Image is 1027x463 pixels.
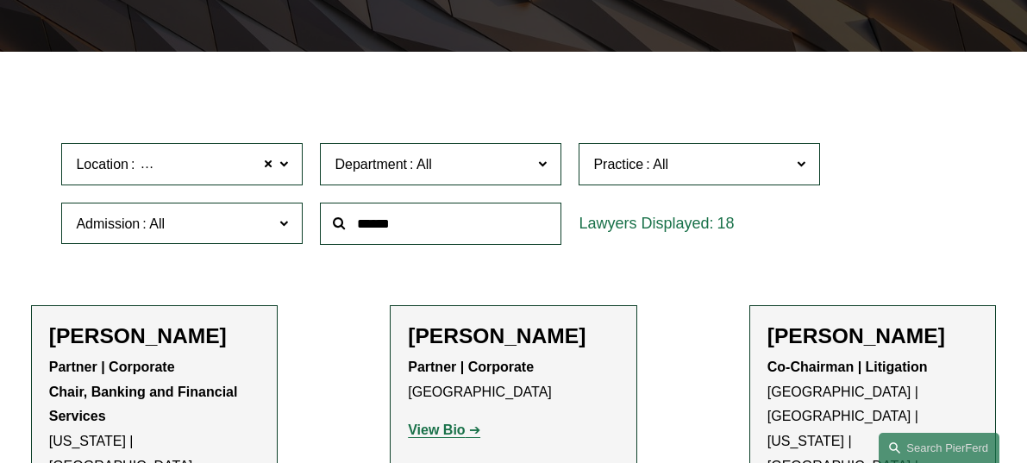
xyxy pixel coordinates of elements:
h2: [PERSON_NAME] [767,323,979,349]
strong: View Bio [408,422,465,437]
span: [GEOGRAPHIC_DATA] [137,153,281,176]
p: [GEOGRAPHIC_DATA] [408,355,619,405]
h2: [PERSON_NAME] [49,323,260,349]
strong: Co-Chairman | Litigation [767,360,928,374]
strong: Partner | Corporate [408,360,534,374]
span: 18 [717,215,735,232]
span: Location [76,157,128,172]
span: Department [335,157,407,172]
h2: [PERSON_NAME] [408,323,619,349]
a: View Bio [408,422,480,437]
span: Admission [76,216,140,231]
strong: Partner | Corporate Chair, Banking and Financial Services [49,360,241,424]
span: Practice [593,157,643,172]
a: Search this site [879,433,999,463]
